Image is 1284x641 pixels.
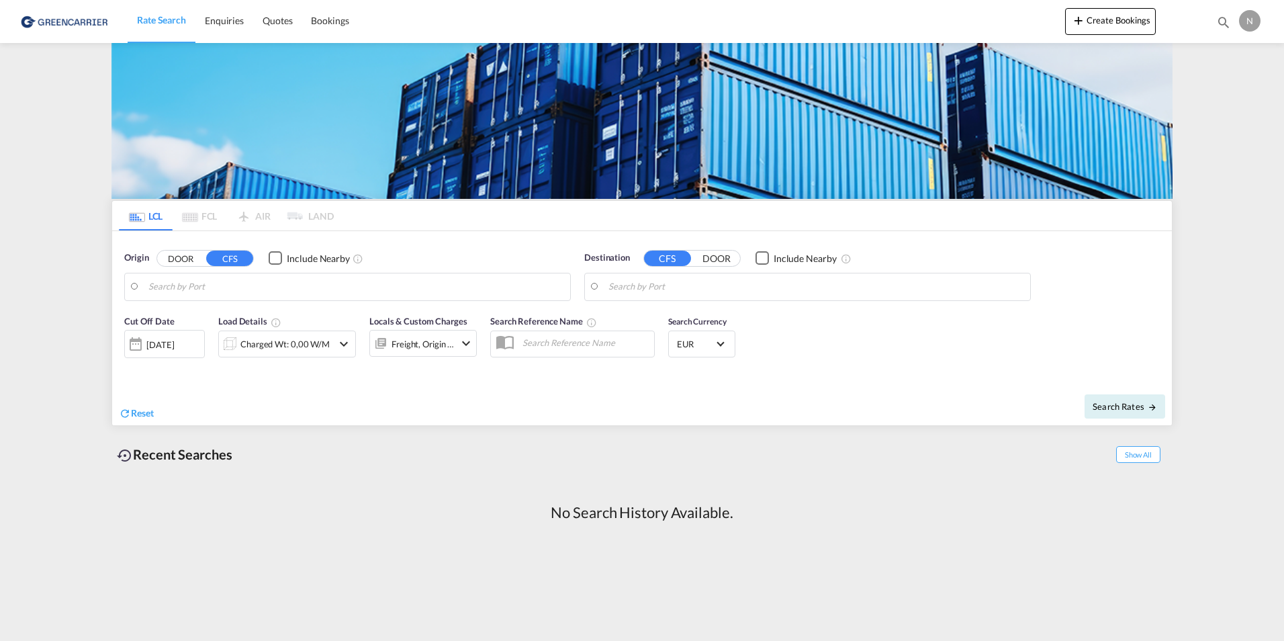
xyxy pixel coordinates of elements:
[677,338,715,350] span: EUR
[206,251,253,266] button: CFS
[218,331,356,357] div: Charged Wt: 0,00 W/Micon-chevron-down
[119,407,131,419] md-icon: icon-refresh
[644,251,691,266] button: CFS
[392,335,455,353] div: Freight Origin Destination
[119,201,334,230] md-pagination-wrapper: Use the left and right arrow keys to navigate between tabs
[119,407,154,421] div: icon-refreshReset
[157,251,204,266] button: DOOR
[218,316,281,327] span: Load Details
[336,336,352,352] md-icon: icon-chevron-down
[1239,10,1260,32] div: N
[516,333,654,353] input: Search Reference Name
[369,330,477,357] div: Freight Origin Destinationicon-chevron-down
[1216,15,1231,30] md-icon: icon-magnify
[137,14,186,26] span: Rate Search
[311,15,349,26] span: Bookings
[124,357,134,375] md-datepicker: Select
[205,15,244,26] span: Enquiries
[1116,446,1160,463] span: Show All
[240,335,330,353] div: Charged Wt: 0,00 W/M
[20,6,111,36] img: 1378a7308afe11ef83610d9e779c6b34.png
[693,251,740,266] button: DOOR
[490,316,597,327] span: Search Reference Name
[551,503,733,523] div: No Search History Available.
[263,15,292,26] span: Quotes
[369,316,467,327] span: Locals & Custom Charges
[148,277,563,297] input: Search by Port
[608,277,1023,297] input: Search by Port
[112,231,1172,425] div: Origin DOOR CFS Checkbox No InkUnchecked: Ignores neighbouring ports when fetching rates.Checked ...
[1070,12,1087,28] md-icon: icon-plus 400-fg
[111,439,238,470] div: Recent Searches
[124,251,148,265] span: Origin
[668,316,727,327] span: Search Currency
[1093,401,1157,412] span: Search Rates
[1216,15,1231,35] div: icon-magnify
[1065,8,1156,35] button: icon-plus 400-fgCreate Bookings
[269,251,350,265] md-checkbox: Checkbox No Ink
[676,334,728,353] md-select: Select Currency: € EUREuro
[119,201,173,230] md-tab-item: LCL
[131,407,154,419] span: Reset
[458,335,474,351] md-icon: icon-chevron-down
[586,317,597,328] md-icon: Your search will be saved by the below given name
[271,317,281,328] md-icon: Chargeable Weight
[841,253,852,264] md-icon: Unchecked: Ignores neighbouring ports when fetching rates.Checked : Includes neighbouring ports w...
[111,43,1173,199] img: GreenCarrierFCL_LCL.png
[584,251,630,265] span: Destination
[117,447,133,464] md-icon: icon-backup-restore
[124,316,175,327] span: Cut Off Date
[353,253,363,264] md-icon: Unchecked: Ignores neighbouring ports when fetching rates.Checked : Includes neighbouring ports w...
[1085,394,1165,419] button: Search Ratesicon-arrow-right
[287,252,350,265] div: Include Nearby
[1148,402,1157,412] md-icon: icon-arrow-right
[146,339,174,351] div: [DATE]
[124,330,205,358] div: [DATE]
[755,251,837,265] md-checkbox: Checkbox No Ink
[774,252,837,265] div: Include Nearby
